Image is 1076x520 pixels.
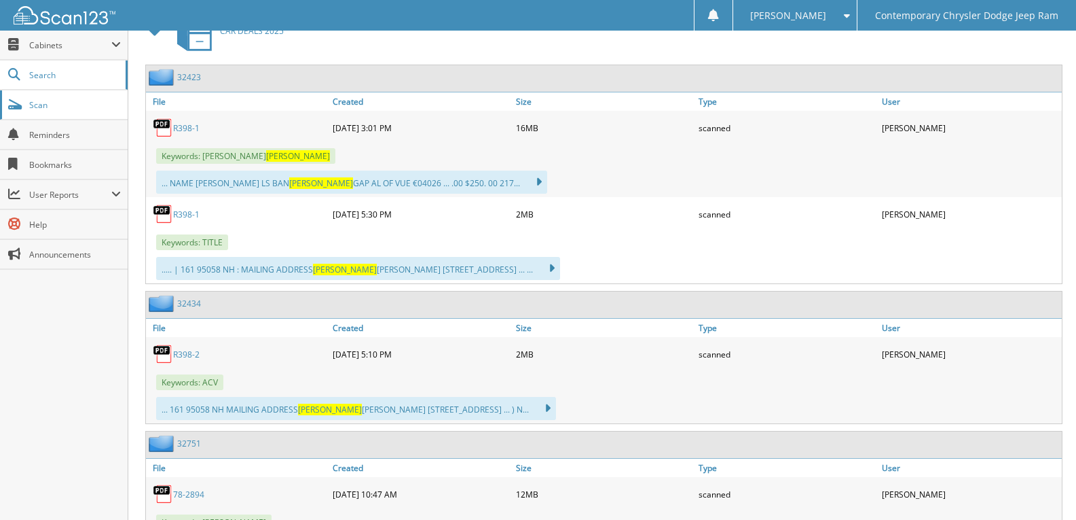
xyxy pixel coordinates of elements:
[329,459,513,477] a: Created
[513,481,696,508] div: 12MB
[173,122,200,134] a: R398-1
[878,481,1062,508] div: [PERSON_NAME]
[29,159,121,171] span: Bookmarks
[329,114,513,141] div: [DATE] 3:01 PM
[149,435,177,452] img: folder2.png
[695,114,878,141] div: scanned
[156,235,228,250] span: Keywords: TITLE
[695,459,878,477] a: Type
[329,341,513,368] div: [DATE] 5:10 PM
[156,397,556,420] div: ... 161 95058 NH MAILING ADDRESS [PERSON_NAME] [STREET_ADDRESS] ... ) N...
[878,459,1062,477] a: User
[177,438,201,449] a: 32751
[878,319,1062,337] a: User
[29,99,121,111] span: Scan
[513,201,696,228] div: 2MB
[329,319,513,337] a: Created
[695,341,878,368] div: scanned
[153,118,173,138] img: PDF.png
[1008,455,1076,520] iframe: Chat Widget
[29,129,121,141] span: Reminders
[878,92,1062,111] a: User
[695,92,878,111] a: Type
[266,150,330,162] span: [PERSON_NAME]
[513,459,696,477] a: Size
[875,12,1058,20] span: Contemporary Chrysler Dodge Jeep Ram
[329,92,513,111] a: Created
[153,344,173,364] img: PDF.png
[220,25,284,37] span: CAR DEALS 2025
[14,6,115,24] img: scan123-logo-white.svg
[149,295,177,312] img: folder2.png
[177,71,201,83] a: 32423
[173,349,200,360] a: R398-2
[329,201,513,228] div: [DATE] 5:30 PM
[156,148,335,164] span: Keywords: [PERSON_NAME]
[513,341,696,368] div: 2MB
[173,489,204,500] a: 78-2894
[146,92,329,111] a: File
[750,12,826,20] span: [PERSON_NAME]
[156,257,560,280] div: ..... | 161 95058 NH : MAILING ADDRESS [PERSON_NAME] [STREET_ADDRESS] ... ...
[313,264,377,275] span: [PERSON_NAME]
[153,484,173,504] img: PDF.png
[695,319,878,337] a: Type
[513,319,696,337] a: Size
[156,171,547,194] div: ... NAME [PERSON_NAME] LS BAN GAP AL OF VUE €04026 ... .00 $250. 00 217...
[153,204,173,224] img: PDF.png
[169,4,284,58] a: CAR DEALS 2025
[29,69,119,81] span: Search
[695,201,878,228] div: scanned
[298,404,362,415] span: [PERSON_NAME]
[513,92,696,111] a: Size
[878,341,1062,368] div: [PERSON_NAME]
[173,209,200,220] a: R398-1
[177,298,201,309] a: 32434
[513,114,696,141] div: 16MB
[695,481,878,508] div: scanned
[146,459,329,477] a: File
[146,319,329,337] a: File
[149,69,177,86] img: folder2.png
[29,39,111,51] span: Cabinets
[289,177,353,189] span: [PERSON_NAME]
[878,201,1062,228] div: [PERSON_NAME]
[878,114,1062,141] div: [PERSON_NAME]
[29,219,121,230] span: Help
[29,249,121,260] span: Announcements
[29,189,111,201] span: User Reports
[156,375,223,390] span: Keywords: ACV
[329,481,513,508] div: [DATE] 10:47 AM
